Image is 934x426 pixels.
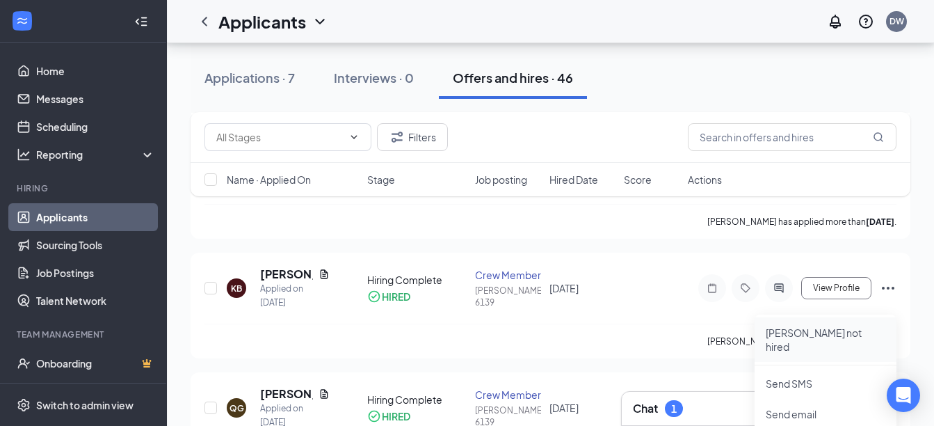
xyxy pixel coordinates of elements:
[704,283,720,294] svg: Note
[17,182,152,194] div: Hiring
[36,85,155,113] a: Messages
[813,283,860,293] span: View Profile
[36,203,155,231] a: Applicants
[367,173,395,187] span: Stage
[17,398,31,412] svg: Settings
[260,282,330,310] div: Applied on [DATE]
[475,285,541,308] div: [PERSON_NAME]'s 6139
[227,173,311,187] span: Name · Applied On
[260,386,313,402] h5: [PERSON_NAME]
[36,57,155,85] a: Home
[218,10,306,33] h1: Applicants
[36,377,155,405] a: TeamCrown
[671,403,677,415] div: 1
[827,13,844,30] svg: Notifications
[367,290,381,303] svg: CheckmarkCircle
[771,283,787,294] svg: ActiveChat
[688,123,896,151] input: Search in offers and hires
[319,388,330,400] svg: Document
[889,15,904,27] div: DW
[707,336,896,347] p: [PERSON_NAME] has applied more than .
[382,290,410,303] div: HIRED
[475,173,527,187] span: Job posting
[36,287,155,315] a: Talent Network
[312,13,328,30] svg: ChevronDown
[475,388,541,402] div: Crew Member
[36,113,155,141] a: Scheduling
[633,401,658,416] h3: Chat
[880,280,896,297] svg: Ellipses
[801,277,871,299] button: View Profile
[260,267,313,282] h5: [PERSON_NAME]
[15,14,29,28] svg: WorkstreamLogo
[36,398,134,412] div: Switch to admin view
[204,69,295,86] div: Applications · 7
[377,123,448,151] button: Filter Filters
[688,173,722,187] span: Actions
[348,132,360,143] svg: ChevronDown
[134,15,148,29] svg: Collapse
[549,282,579,294] span: [DATE]
[334,69,414,86] div: Interviews · 0
[36,231,155,259] a: Sourcing Tools
[737,283,754,294] svg: Tag
[707,216,896,228] p: [PERSON_NAME] has applied more than .
[367,393,467,407] div: Hiring Complete
[196,13,213,30] svg: ChevronLeft
[866,216,894,227] b: [DATE]
[36,259,155,287] a: Job Postings
[887,379,920,412] div: Open Intercom Messenger
[475,268,541,282] div: Crew Member
[857,13,874,30] svg: QuestionInfo
[36,148,156,161] div: Reporting
[17,329,152,340] div: Team Management
[873,132,884,143] svg: MagnifyingGlass
[367,273,467,287] div: Hiring Complete
[453,69,573,86] div: Offers and hires · 46
[216,129,343,145] input: All Stages
[549,173,598,187] span: Hired Date
[549,402,579,414] span: [DATE]
[389,129,405,145] svg: Filter
[367,409,381,423] svg: CheckmarkCircle
[230,402,244,414] div: QG
[382,409,410,423] div: HIRED
[624,173,652,187] span: Score
[231,283,242,294] div: KB
[319,269,330,280] svg: Document
[36,349,155,377] a: OnboardingCrown
[17,148,31,161] svg: Analysis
